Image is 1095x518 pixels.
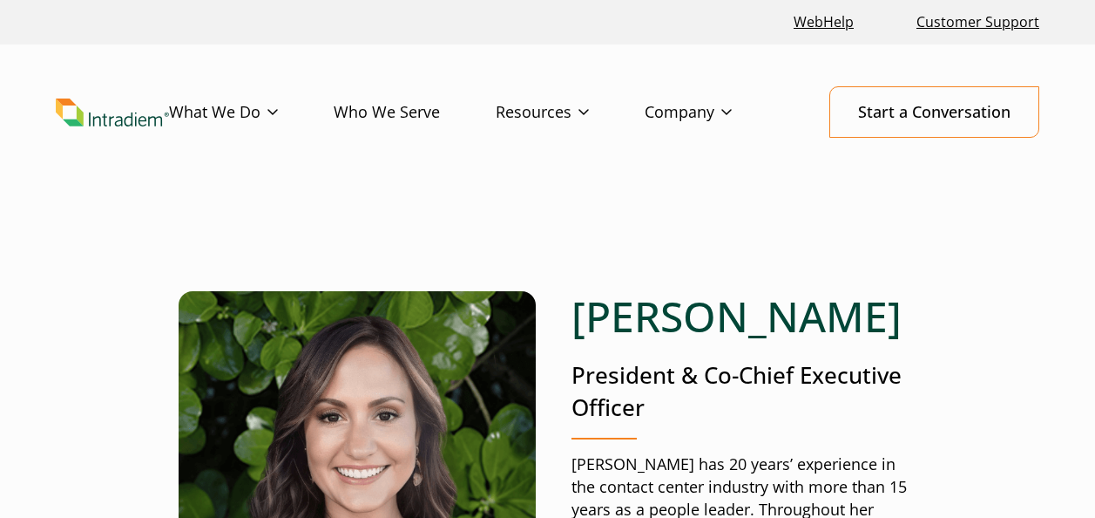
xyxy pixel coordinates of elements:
a: Link to homepage of Intradiem [56,99,169,126]
a: Customer Support [909,3,1046,41]
p: President & Co-Chief Executive Officer [571,359,916,425]
a: Resources [496,87,645,138]
a: Link opens in a new window [787,3,861,41]
h1: [PERSON_NAME] [571,291,916,342]
img: Intradiem [56,99,169,126]
a: What We Do [169,87,334,138]
a: Who We Serve [334,87,496,138]
a: Company [645,87,787,138]
a: Start a Conversation [829,86,1039,138]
